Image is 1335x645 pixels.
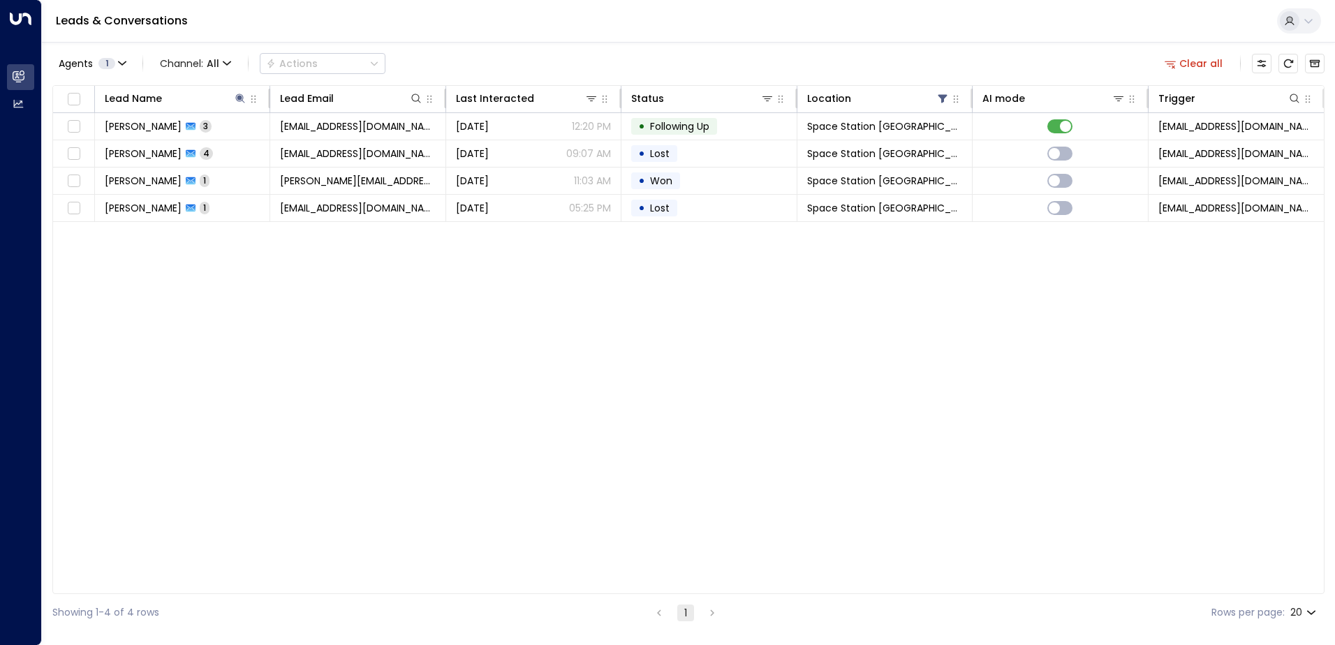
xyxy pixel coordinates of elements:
[638,114,645,138] div: •
[1305,54,1325,73] button: Archived Leads
[280,147,435,161] span: rossmcclarence@aol.com
[52,54,131,73] button: Agents1
[807,90,851,107] div: Location
[807,201,962,215] span: Space Station Doncaster
[650,174,672,188] span: Won
[807,147,962,161] span: Space Station Doncaster
[456,174,489,188] span: Sep 08, 2025
[105,201,182,215] span: Sheila Ross
[65,91,82,108] span: Toggle select all
[154,54,237,73] button: Channel:All
[631,90,664,107] div: Status
[154,54,237,73] span: Channel:
[650,604,721,621] nav: pagination navigation
[280,90,422,107] div: Lead Email
[280,201,435,215] span: sheilaross_3@hotmail.com
[1158,90,1301,107] div: Trigger
[1290,602,1319,623] div: 20
[260,53,385,74] button: Actions
[200,175,209,186] span: 1
[200,147,213,159] span: 4
[566,147,611,161] p: 09:07 AM
[807,90,950,107] div: Location
[52,605,159,620] div: Showing 1-4 of 4 rows
[574,174,611,188] p: 11:03 AM
[650,119,709,133] span: Following Up
[456,119,489,133] span: Oct 02, 2025
[572,119,611,133] p: 12:20 PM
[456,201,489,215] span: Aug 18, 2025
[266,57,318,70] div: Actions
[631,90,774,107] div: Status
[65,200,82,217] span: Toggle select row
[982,90,1025,107] div: AI mode
[650,147,670,161] span: Lost
[456,147,489,161] span: Sep 27, 2025
[105,90,247,107] div: Lead Name
[280,174,435,188] span: ross_gellatly@hotmail.com
[200,202,209,214] span: 1
[98,58,115,69] span: 1
[65,145,82,163] span: Toggle select row
[638,169,645,193] div: •
[1158,147,1314,161] span: leads@space-station.co.uk
[260,53,385,74] div: Button group with a nested menu
[1158,119,1314,133] span: leads@space-station.co.uk
[456,90,598,107] div: Last Interacted
[105,174,182,188] span: Ross Gellatly
[105,90,162,107] div: Lead Name
[1159,54,1229,73] button: Clear all
[677,605,694,621] button: page 1
[807,119,962,133] span: Space Station Doncaster
[1278,54,1298,73] span: Refresh
[638,196,645,220] div: •
[105,119,182,133] span: Ross Chapman
[280,119,435,133] span: rosschapman07@hotmail.com
[207,58,219,69] span: All
[1158,90,1195,107] div: Trigger
[982,90,1125,107] div: AI mode
[1211,605,1285,620] label: Rows per page:
[1158,174,1314,188] span: leads@space-station.co.uk
[1252,54,1271,73] button: Customize
[65,172,82,190] span: Toggle select row
[569,201,611,215] p: 05:25 PM
[456,90,534,107] div: Last Interacted
[65,118,82,135] span: Toggle select row
[1158,201,1314,215] span: leads@space-station.co.uk
[105,147,182,161] span: Ross McClarence
[638,142,645,165] div: •
[280,90,334,107] div: Lead Email
[807,174,962,188] span: Space Station Doncaster
[200,120,212,132] span: 3
[56,13,188,29] a: Leads & Conversations
[650,201,670,215] span: Lost
[59,59,93,68] span: Agents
